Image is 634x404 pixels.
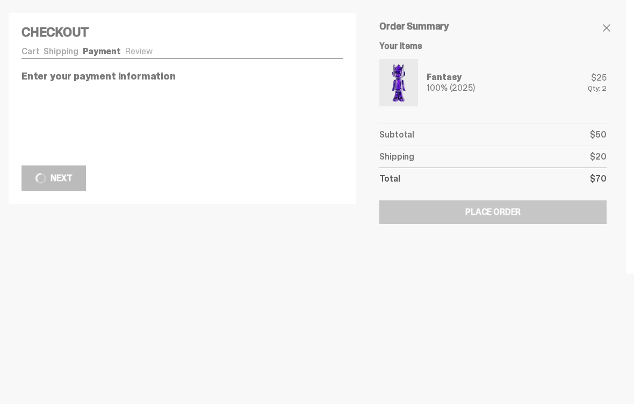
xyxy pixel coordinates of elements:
a: Payment [83,46,121,57]
div: Fantasy [427,73,474,82]
p: Enter your payment information [21,71,343,81]
p: $50 [590,131,607,139]
h6: Your Items [379,42,607,50]
div: $25 [588,74,607,82]
p: Subtotal [379,131,414,139]
p: Shipping [379,153,414,161]
div: Place Order [465,208,521,217]
img: Yahoo-HG---1.png [381,61,416,104]
div: Qty: 2 [588,84,607,92]
div: 100% (2025) [427,84,474,92]
a: Cart [21,46,39,57]
p: $20 [590,153,607,161]
a: Shipping [44,46,78,57]
p: Total [379,175,400,183]
h4: Checkout [21,26,343,39]
p: $70 [590,175,607,183]
h5: Order Summary [379,21,607,31]
button: Place Order [379,200,607,224]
